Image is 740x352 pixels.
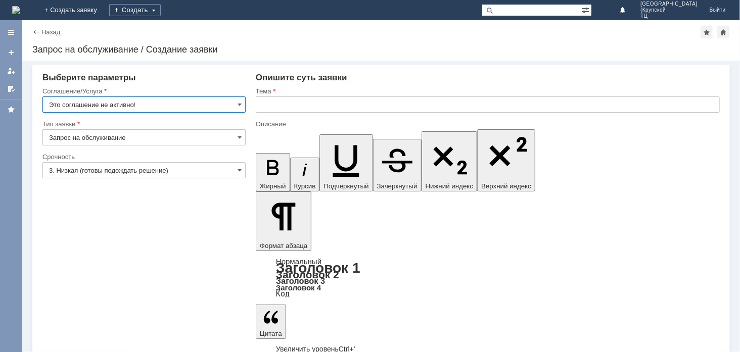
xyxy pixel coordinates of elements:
[42,73,136,82] span: Выберите параметры
[717,26,729,38] div: Сделать домашней страницей
[260,182,286,190] span: Жирный
[640,13,698,19] span: ТЦ
[477,129,535,191] button: Верхний индекс
[12,6,20,14] a: Перейти на домашнюю страницу
[109,4,161,16] div: Создать
[323,182,368,190] span: Подчеркнутый
[3,63,19,79] a: Мои заявки
[256,258,720,297] div: Формат абзаца
[276,260,360,276] a: Заголовок 1
[276,289,290,298] a: Код
[41,28,60,36] a: Назад
[260,242,307,249] span: Формат абзаца
[42,88,244,94] div: Соглашение/Услуга
[640,7,698,13] span: (Крупской
[276,269,339,280] a: Заголовок 2
[256,153,290,191] button: Жирный
[256,305,286,339] button: Цитата
[319,134,373,191] button: Подчеркнутый
[3,44,19,61] a: Создать заявку
[481,182,531,190] span: Верхний индекс
[377,182,418,190] span: Зачеркнутый
[32,44,730,55] div: Запрос на обслуживание / Создание заявки
[260,330,282,337] span: Цитата
[3,81,19,97] a: Мои согласования
[581,5,591,14] span: Расширенный поиск
[701,26,713,38] div: Добавить в избранное
[276,257,321,266] a: Нормальный
[256,191,311,251] button: Формат абзаца
[640,1,698,7] span: [GEOGRAPHIC_DATA]
[256,88,718,94] div: Тема
[290,158,320,191] button: Курсив
[12,6,20,14] img: logo
[42,121,244,127] div: Тип заявки
[276,276,325,285] a: Заголовок 3
[426,182,474,190] span: Нижний индекс
[373,139,422,191] button: Зачеркнутый
[256,73,347,82] span: Опишите суть заявки
[422,131,478,191] button: Нижний индекс
[294,182,316,190] span: Курсив
[256,121,718,127] div: Описание
[42,154,244,160] div: Срочность
[276,283,321,292] a: Заголовок 4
